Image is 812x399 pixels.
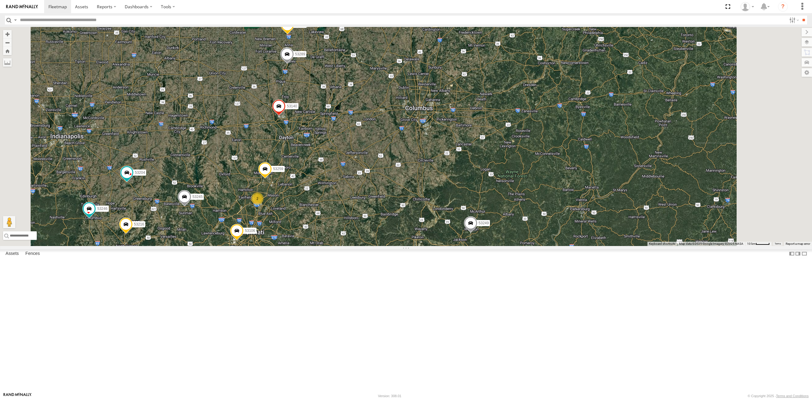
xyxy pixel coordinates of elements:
span: 53140 [287,104,297,108]
label: Search Query [13,16,18,24]
button: Drag Pegman onto the map to open Street View [3,216,15,228]
label: Dock Summary Table to the Left [789,249,795,258]
label: Fences [22,249,43,258]
label: Measure [3,58,12,67]
label: Assets [2,249,22,258]
label: Dock Summary Table to the Right [795,249,801,258]
button: Zoom out [3,38,12,47]
span: 53245 [192,195,203,199]
div: Version: 308.01 [378,394,401,398]
span: 53216 [134,222,144,227]
div: 2 [251,192,264,205]
button: Zoom Home [3,47,12,55]
img: rand-logo.svg [6,5,38,9]
span: 53249 [479,221,489,225]
span: 53106 [245,229,255,233]
a: Terms (opens in new tab) [775,243,781,245]
span: 10 km [747,242,756,245]
i: ? [778,2,788,12]
label: Search Filter Options [787,16,800,24]
label: Map Settings [802,68,812,77]
span: 53204 [135,170,145,175]
a: Report a map error [786,242,810,245]
a: Terms and Conditions [776,394,809,398]
div: Miky Transport [738,2,756,11]
label: Hide Summary Table [801,249,807,258]
span: 53289 [295,52,305,56]
button: Keyboard shortcuts [649,242,675,246]
span: 53259 [273,167,283,171]
a: Visit our Website [3,393,32,399]
div: © Copyright 2025 - [748,394,809,398]
span: Map data ©2025 Google Imagery ©2025 NASA [679,242,743,245]
span: 53246 [97,207,107,211]
button: Zoom in [3,30,12,38]
button: Map Scale: 10 km per 42 pixels [745,242,772,246]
